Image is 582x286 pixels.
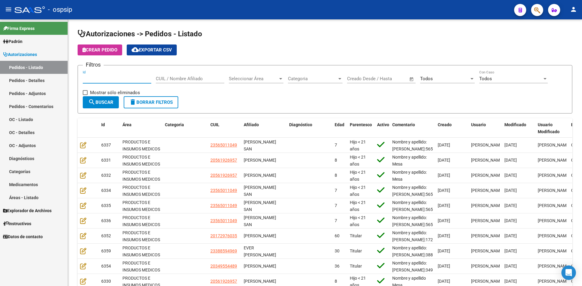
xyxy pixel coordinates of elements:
button: Buscar [83,96,119,108]
span: Autorizaciones -> Pedidos - Listado [78,30,202,38]
h3: Filtros [83,61,104,69]
span: [DATE] [504,173,517,178]
span: [DATE] [504,188,517,193]
span: Categoria [288,76,337,81]
span: [DATE] [504,158,517,163]
span: Nombre y apellido: [PERSON_NAME]:56501104 Dirección: [STREET_ADDRESS] Teléfono: [PHONE_NUMBER] [392,140,445,179]
span: [PERSON_NAME] SAN [PERSON_NAME] [244,215,276,234]
span: [DATE] [438,248,450,253]
span: PRODUCTOS E INSUMOS MEDICOS [122,140,160,151]
span: [PERSON_NAME] [471,173,503,178]
span: 6331 [101,158,111,163]
span: PRODUCTOS E INSUMOS MEDICOS [122,170,160,182]
span: 20172976035 [210,233,237,238]
span: Nombre y apellido: Mesa [PERSON_NAME] Dni:[PHONE_NUMBER] Telefono:[PHONE_NUMBER] Dirección: [PERS... [392,155,433,249]
span: Autorizaciones [3,51,37,58]
mat-icon: person [570,6,577,13]
span: [PERSON_NAME] [471,143,503,147]
input: Start date [347,76,367,81]
span: [PERSON_NAME] SAN [PERSON_NAME] [244,200,276,219]
span: [DATE] [504,233,517,238]
datatable-header-cell: Categoria [162,118,208,138]
span: [DATE] [504,264,517,268]
button: Open calendar [408,76,415,83]
span: [PERSON_NAME] [471,264,503,268]
span: Nombre y apellido: [PERSON_NAME]:56501104 Dirección: [STREET_ADDRESS] Teléfono: [PHONE_NUMBER] [392,200,445,239]
span: PRODUCTOS E INSUMOS MEDICOS [122,155,160,166]
span: Categoria [165,122,184,127]
span: [DATE] [438,233,450,238]
span: [DATE] [504,218,517,223]
span: Todos [479,76,492,81]
span: Hijo < 21 años [350,215,366,227]
span: Hijo < 21 años [350,185,366,197]
span: 6336 [101,218,111,223]
span: Todos [420,76,433,81]
span: [PERSON_NAME] [538,248,570,253]
span: 23565011049 [210,188,237,193]
datatable-header-cell: Afiliado [241,118,287,138]
span: 7 [335,218,337,223]
span: 23565011049 [210,203,237,208]
span: [DATE] [438,143,450,147]
span: Modificado [504,122,526,127]
span: EVER [PERSON_NAME] [244,245,276,257]
span: 8 [335,279,337,284]
span: Titular [350,233,362,238]
span: [PERSON_NAME] [538,188,570,193]
span: 30 [335,248,339,253]
span: PRODUCTOS E INSUMOS MEDICOS [122,230,160,242]
span: PRODUCTOS E INSUMOS MEDICOS [122,200,160,212]
span: [PERSON_NAME] [471,158,503,163]
span: 20349554489 [210,264,237,268]
span: 6335 [101,203,111,208]
datatable-header-cell: Parentesco [347,118,375,138]
span: Usuario [471,122,486,127]
span: [DATE] [504,248,517,253]
span: Hijo < 21 años [350,170,366,182]
span: [PERSON_NAME] [538,158,570,163]
div: Open Intercom Messenger [561,265,576,280]
span: Activo [377,122,389,127]
span: Titular [350,248,362,253]
span: 7 [335,188,337,193]
span: [PERSON_NAME] [538,218,570,223]
span: 60 [335,233,339,238]
span: 6352 [101,233,111,238]
span: [PERSON_NAME] [538,233,570,238]
span: [PERSON_NAME] [244,264,276,268]
button: Crear Pedido [78,44,122,55]
span: [DATE] [438,264,450,268]
span: [DATE] [438,173,450,178]
button: Exportar CSV [127,44,177,55]
span: Id [101,122,105,127]
span: 6330 [101,279,111,284]
mat-icon: menu [5,6,12,13]
span: 6332 [101,173,111,178]
span: Hijo < 21 años [350,200,366,212]
span: [PERSON_NAME] [471,188,503,193]
span: Borrar Filtros [129,100,173,105]
span: [PERSON_NAME] [244,158,276,163]
span: [PERSON_NAME] [244,233,276,238]
span: 6359 [101,248,111,253]
span: Usuario Modificado [538,122,560,134]
span: Mostrar sólo eliminados [90,89,140,96]
span: PRODUCTOS E INSUMOS MEDICOS [122,245,160,257]
span: [DATE] [438,203,450,208]
datatable-header-cell: Modificado [502,118,535,138]
span: Padrón [3,38,22,45]
datatable-header-cell: Usuario [469,118,502,138]
span: 6334 [101,188,111,193]
span: Nombre y apellido: Mesa [PERSON_NAME] Dni:[PHONE_NUMBER] Telefono:[PHONE_NUMBER] Dirección: [PERS... [392,170,433,264]
span: Nombre y apellido: [PERSON_NAME]:38859496 [392,245,445,257]
span: [DATE] [504,203,517,208]
datatable-header-cell: Id [99,118,120,138]
datatable-header-cell: Área [120,118,162,138]
span: 36 [335,264,339,268]
span: Hijo < 21 años [350,155,366,166]
span: 20561926957 [210,158,237,163]
span: Crear Pedido [82,47,117,53]
span: Edad [335,122,344,127]
button: Borrar Filtros [124,96,178,108]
